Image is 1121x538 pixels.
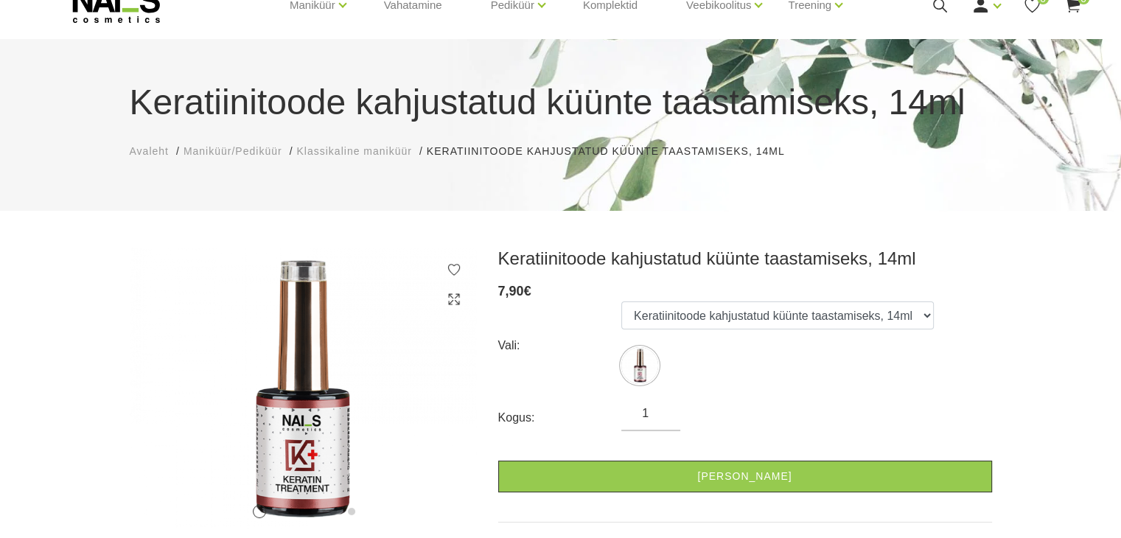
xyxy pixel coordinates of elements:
[498,248,916,268] font: Keratiinitoode kahjustatud küünte taastamiseks, 14ml
[293,508,300,515] button: 3/6
[311,508,318,515] button: 4/6
[130,83,965,122] font: Keratiinitoode kahjustatud küünte taastamiseks, 14ml
[130,144,169,159] a: Avaleht
[329,508,337,515] button: 5/6
[184,145,282,157] font: Maniküür/Pediküür
[524,284,531,298] font: €
[296,145,411,157] font: Klassikaline maniküür
[348,508,355,515] button: 6/6
[253,505,266,518] button: 1/6
[296,144,411,159] a: Klassikaline maniküür
[274,508,282,515] button: 2/6
[498,339,520,352] font: Vali:
[184,144,282,159] a: Maniküür/Pediküür
[130,145,169,157] font: Avaleht
[697,470,792,482] font: [PERSON_NAME]
[498,411,535,424] font: Kogus:
[498,284,524,298] font: 7,90
[427,145,785,157] font: Keratiinitoode kahjustatud küünte taastamiseks, 14ml
[130,248,476,530] img: ...
[498,461,992,492] a: Lisa ostukorvi
[621,347,658,384] img: ...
